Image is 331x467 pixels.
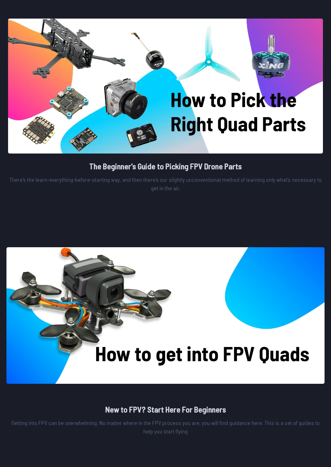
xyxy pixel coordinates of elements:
[8,160,323,172] h2: The Beginner's Guide to Picking FPV Drone Parts
[6,419,325,435] p: Getting into FPV can be overwhelming. No matter where in the FPV process you are, you will find g...
[6,247,325,384] img: image of post
[6,247,325,439] a: image of postNew to FPV? Start Here For BeginnersGetting into FPV can be overwhelming. No matter ...
[6,403,325,415] h2: New to FPV? Start Here For Beginners
[8,19,323,196] a: image of postThe Beginner's Guide to Picking FPV Drone PartsThere’s the learn-everything-before-s...
[8,175,323,192] p: There’s the learn-everything-before-starting way, and then there’s our slightly unconventional me...
[8,19,323,154] img: image of post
